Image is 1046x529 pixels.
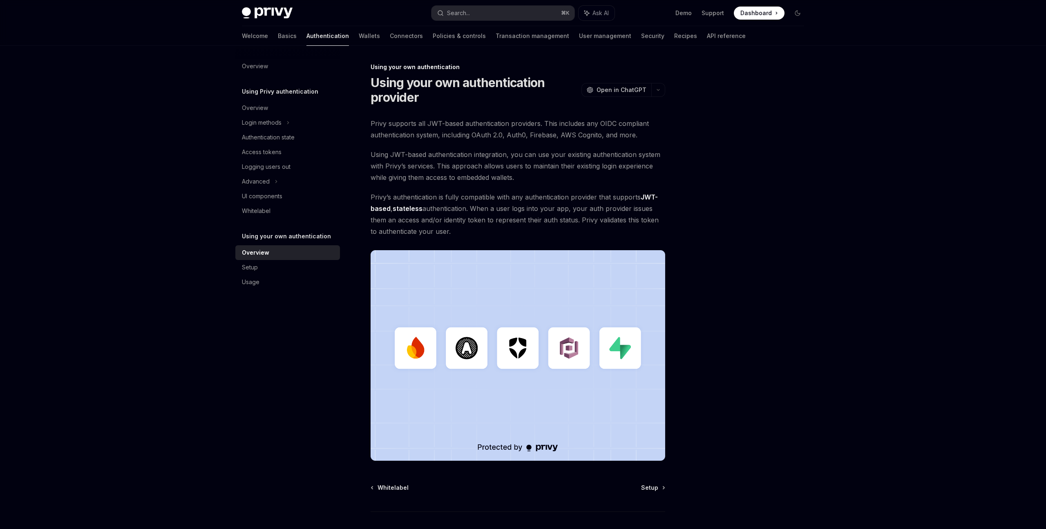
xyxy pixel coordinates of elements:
[242,231,331,241] h5: Using your own authentication
[242,162,291,172] div: Logging users out
[242,26,268,46] a: Welcome
[641,26,664,46] a: Security
[235,130,340,145] a: Authentication state
[433,26,486,46] a: Policies & controls
[371,250,665,461] img: JWT-based auth splash
[740,9,772,17] span: Dashboard
[592,9,609,17] span: Ask AI
[359,26,380,46] a: Wallets
[235,159,340,174] a: Logging users out
[306,26,349,46] a: Authentication
[675,9,692,17] a: Demo
[378,484,409,492] span: Whitelabel
[581,83,651,97] button: Open in ChatGPT
[579,26,631,46] a: User management
[641,484,658,492] span: Setup
[371,75,578,105] h1: Using your own authentication provider
[235,145,340,159] a: Access tokens
[561,10,570,16] span: ⌘ K
[734,7,784,20] a: Dashboard
[431,6,574,20] button: Search...⌘K
[242,87,318,96] h5: Using Privy authentication
[641,484,664,492] a: Setup
[235,245,340,260] a: Overview
[447,8,470,18] div: Search...
[597,86,646,94] span: Open in ChatGPT
[674,26,697,46] a: Recipes
[242,132,295,142] div: Authentication state
[242,7,293,19] img: dark logo
[235,204,340,218] a: Whitelabel
[371,484,409,492] a: Whitelabel
[707,26,746,46] a: API reference
[242,103,268,113] div: Overview
[371,191,665,237] span: Privy’s authentication is fully compatible with any authentication provider that supports , authe...
[371,63,665,71] div: Using your own authentication
[242,248,269,258] div: Overview
[235,189,340,204] a: UI components
[242,206,270,216] div: Whitelabel
[579,6,615,20] button: Ask AI
[235,101,340,115] a: Overview
[242,277,259,287] div: Usage
[278,26,297,46] a: Basics
[235,59,340,74] a: Overview
[371,118,665,141] span: Privy supports all JWT-based authentication providers. This includes any OIDC compliant authentic...
[242,177,270,186] div: Advanced
[393,204,422,213] a: stateless
[496,26,569,46] a: Transaction management
[235,260,340,275] a: Setup
[242,61,268,71] div: Overview
[390,26,423,46] a: Connectors
[702,9,724,17] a: Support
[242,147,282,157] div: Access tokens
[242,118,282,128] div: Login methods
[791,7,804,20] button: Toggle dark mode
[242,191,282,201] div: UI components
[242,262,258,272] div: Setup
[371,149,665,183] span: Using JWT-based authentication integration, you can use your existing authentication system with ...
[235,275,340,289] a: Usage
